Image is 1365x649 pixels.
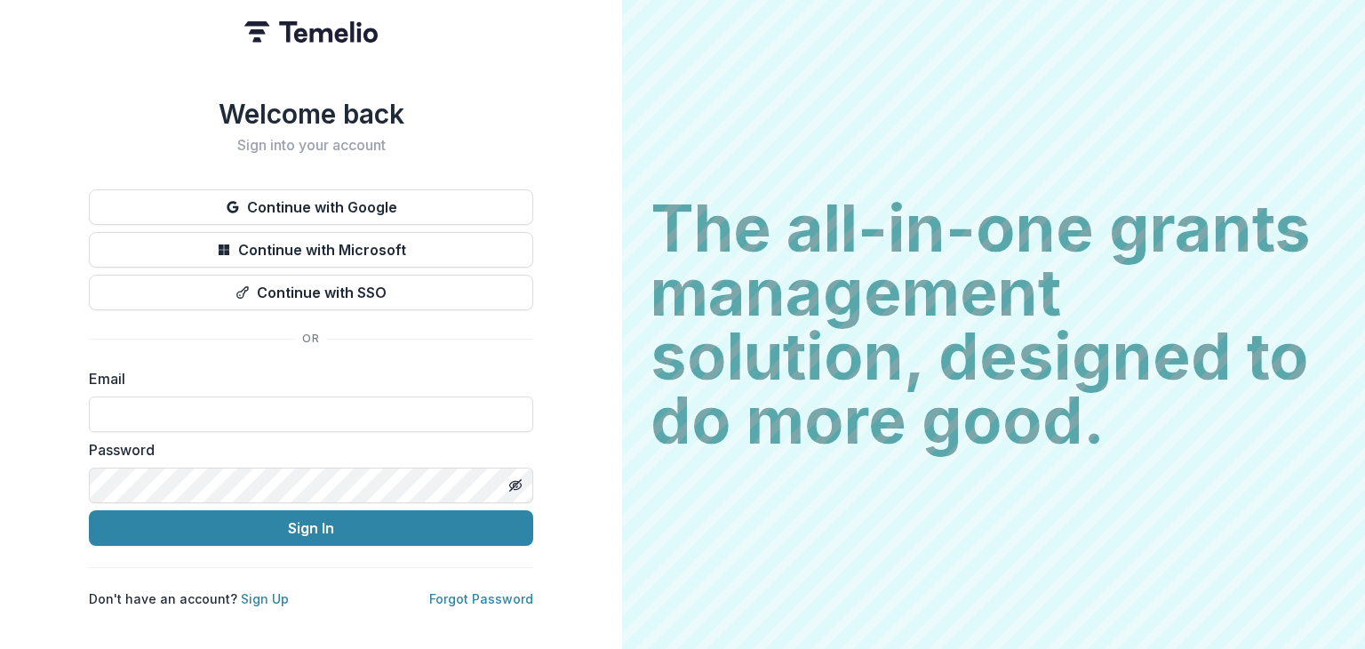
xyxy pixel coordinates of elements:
img: Temelio [244,21,378,43]
button: Continue with Google [89,189,533,225]
button: Sign In [89,510,533,546]
p: Don't have an account? [89,589,289,608]
h1: Welcome back [89,98,533,130]
label: Password [89,439,523,461]
a: Forgot Password [429,591,533,606]
button: Toggle password visibility [501,471,530,500]
button: Continue with SSO [89,275,533,310]
label: Email [89,368,523,389]
a: Sign Up [241,591,289,606]
h2: Sign into your account [89,137,533,154]
button: Continue with Microsoft [89,232,533,268]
